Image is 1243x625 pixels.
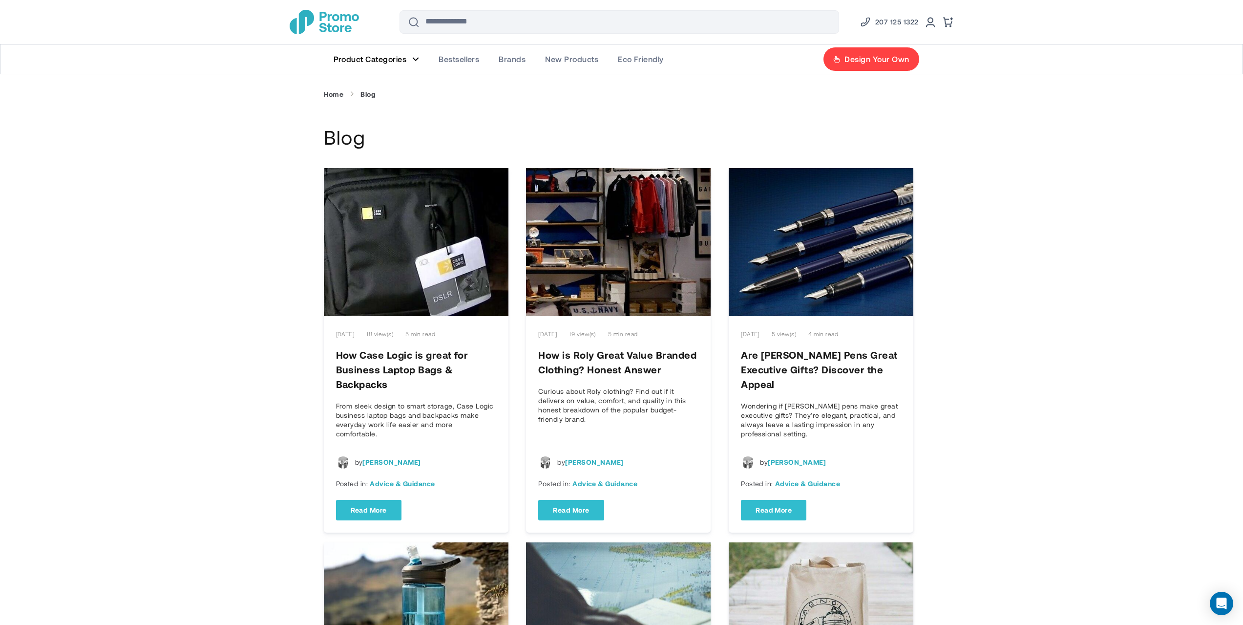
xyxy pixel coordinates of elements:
a: Inder Brar [362,458,421,466]
span: Curious about Roly clothing? Find out if it delivers on value, comfort, and quality in this hones... [538,387,686,423]
a: Product Categories [324,44,429,74]
a: store logo [290,10,359,34]
img: How Case Logic is great for Business Laptop Bags & Backpacks list img [324,168,508,316]
span: Eco Friendly [618,54,664,64]
h1: Blog [324,125,376,149]
a: Home [324,90,344,99]
a: Eco Friendly [608,44,674,74]
a: Design Your Own [823,47,919,71]
a: Read More [538,500,604,520]
span: 5 min read [608,330,638,338]
img: Inder Brar [539,456,551,469]
span: From sleek design to smart storage, Case Logic business laptop bags and backpacks make everyday w... [336,402,494,438]
img: How is Roly Great Value Branded Clothing list img [526,168,711,316]
img: Waterman Pens list img [729,168,913,316]
span: Posted in: [336,479,370,488]
span: 4 min read [808,330,838,338]
div: Open Intercom Messenger [1210,592,1233,615]
div: by [760,458,826,467]
a: Are Waterman Pens Great Executive Gifts? Discover the Appeal [729,168,913,318]
span: Bestsellers [439,54,479,64]
span: New Products [545,54,598,64]
a: How is Roly Great Value Branded Clothing? Honest Answer [538,349,696,375]
img: Inder Brar [337,456,349,469]
span: Posted in: [538,479,572,488]
span: 5 min read [405,330,435,338]
a: Read More [336,500,401,520]
a: Advice & Guidance [572,479,637,488]
span: 207 125 1322 [875,16,919,28]
a: How is Roly Great Value Branded Clothing? Honest Answer [526,168,711,318]
a: Blog [360,90,376,99]
a: Inder Brar [768,458,826,466]
a: Inder Brar [565,458,623,466]
div: by [557,458,623,467]
a: How Case Logic is great for Business Laptop Bags & Backpacks [336,349,468,390]
a: Brands [489,44,535,74]
div: [DATE] [336,330,355,338]
a: Are Waterman Pens Great Executive Gifts? Discover the Appeal [741,349,897,390]
img: Promotional Merchandise [290,10,359,34]
a: Bestsellers [429,44,489,74]
div: [DATE] [741,330,759,338]
a: Read More [741,500,806,520]
div: [DATE] [538,330,557,338]
a: How Case Logic is great for Business Laptop Bags & Backpacks [324,168,508,318]
a: Phone [860,16,919,28]
span: 18 view(s) [366,330,393,338]
a: New Products [535,44,608,74]
span: Posted in: [741,479,775,488]
a: Advice & Guidance [370,479,435,488]
span: Wondering if [PERSON_NAME] pens make great executive gifts? They’re elegant, practical, and alway... [741,402,898,438]
a: Advice & Guidance [775,479,840,488]
span: Product Categories [334,54,407,64]
span: 19 view(s) [569,330,596,338]
img: Inder Brar [742,456,754,469]
span: Brands [499,54,526,64]
span: Design Your Own [844,54,909,64]
span: 5 view(s) [772,330,796,338]
div: by [355,458,421,467]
